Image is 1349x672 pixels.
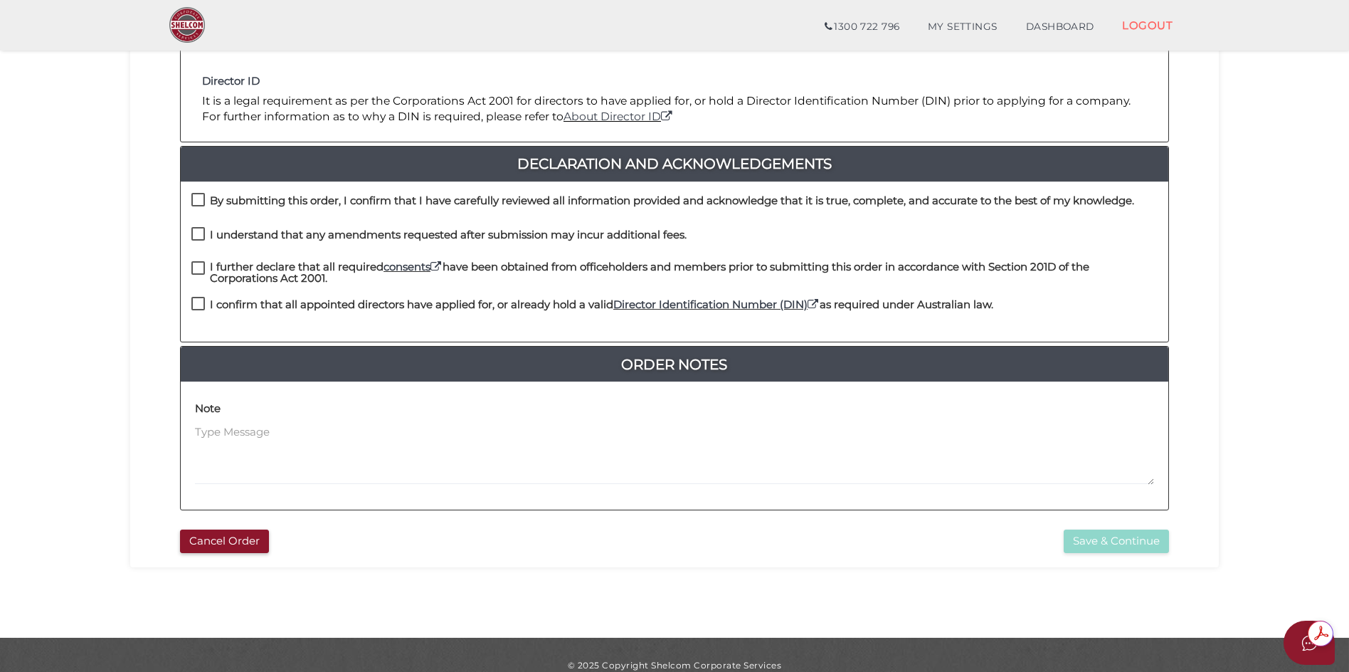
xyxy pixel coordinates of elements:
a: 1300 722 796 [810,13,914,41]
button: Open asap [1284,621,1335,665]
h4: I further declare that all required have been obtained from officeholders and members prior to su... [210,261,1158,285]
a: MY SETTINGS [914,13,1012,41]
a: Director Identification Number (DIN) [613,298,820,311]
h4: I understand that any amendments requested after submission may incur additional fees. [210,229,687,241]
a: DASHBOARD [1012,13,1109,41]
a: Order Notes [181,353,1168,376]
a: consents [383,260,443,273]
h4: I confirm that all appointed directors have applied for, or already hold a valid as required unde... [210,299,993,311]
a: About Director ID [564,110,674,123]
h4: By submitting this order, I confirm that I have carefully reviewed all information provided and a... [210,195,1134,207]
a: LOGOUT [1108,11,1187,40]
p: It is a legal requirement as per the Corporations Act 2001 for directors to have applied for, or ... [202,93,1147,125]
button: Cancel Order [180,530,269,553]
button: Save & Continue [1064,530,1169,553]
h4: Director ID [202,75,1147,88]
div: © 2025 Copyright Shelcom Corporate Services [141,659,1208,671]
h4: Note [195,403,221,415]
a: Declaration And Acknowledgements [181,152,1168,175]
